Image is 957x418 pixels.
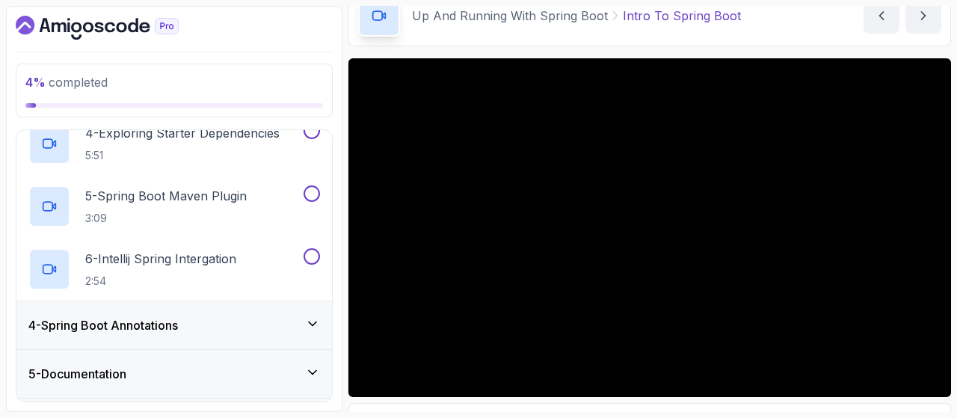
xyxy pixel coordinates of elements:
p: 5 - Spring Boot Maven Plugin [85,187,247,205]
p: 4 - Exploring Starter Dependencies [85,124,280,142]
button: 6-Intellij Spring Intergation2:54 [28,248,320,290]
p: 3:09 [85,211,247,226]
p: 6 - Intellij Spring Intergation [85,250,236,268]
p: Up And Running With Spring Boot [412,7,608,25]
iframe: 1 - Intro to Spring Boot (Slides) [348,58,951,397]
button: 4-Exploring Starter Dependencies5:51 [28,123,320,165]
h3: 5 - Documentation [28,365,126,383]
h3: 4 - Spring Boot Annotations [28,316,178,334]
span: 4 % [25,75,46,90]
button: 5-Documentation [16,350,332,398]
p: 2:54 [85,274,236,289]
p: Intro To Spring Boot [623,7,741,25]
p: 5:51 [85,148,280,163]
span: completed [25,75,108,90]
a: Dashboard [16,16,213,40]
button: 5-Spring Boot Maven Plugin3:09 [28,185,320,227]
button: 4-Spring Boot Annotations [16,301,332,349]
